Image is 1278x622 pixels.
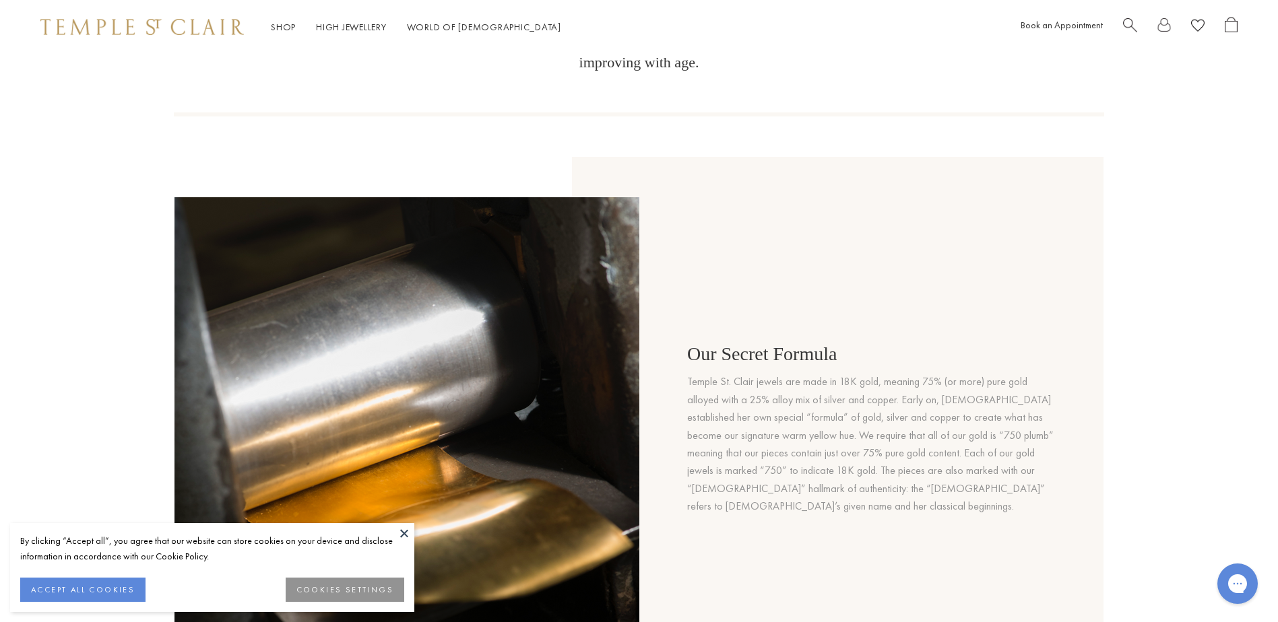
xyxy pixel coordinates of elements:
a: Open Shopping Bag [1225,17,1238,38]
iframe: Gorgias live chat messenger [1211,559,1265,609]
a: Book an Appointment [1021,19,1103,31]
div: By clicking “Accept all”, you agree that our website can store cookies on your device and disclos... [20,533,404,564]
p: Temple St. Clair jewels are made in 18K gold, meaning 75% (or more) pure gold alloyed with a 25% ... [687,373,1061,515]
nav: Main navigation [271,19,561,36]
h2: Our Secret Formula [687,343,1061,365]
button: ACCEPT ALL COOKIES [20,578,146,602]
a: View Wishlist [1191,17,1205,38]
button: COOKIES SETTINGS [286,578,404,602]
img: Temple St. Clair [40,19,244,35]
a: Search [1123,17,1137,38]
a: ShopShop [271,21,296,33]
a: World of [DEMOGRAPHIC_DATA]World of [DEMOGRAPHIC_DATA] [407,21,561,33]
a: High JewelleryHigh Jewellery [316,21,387,33]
